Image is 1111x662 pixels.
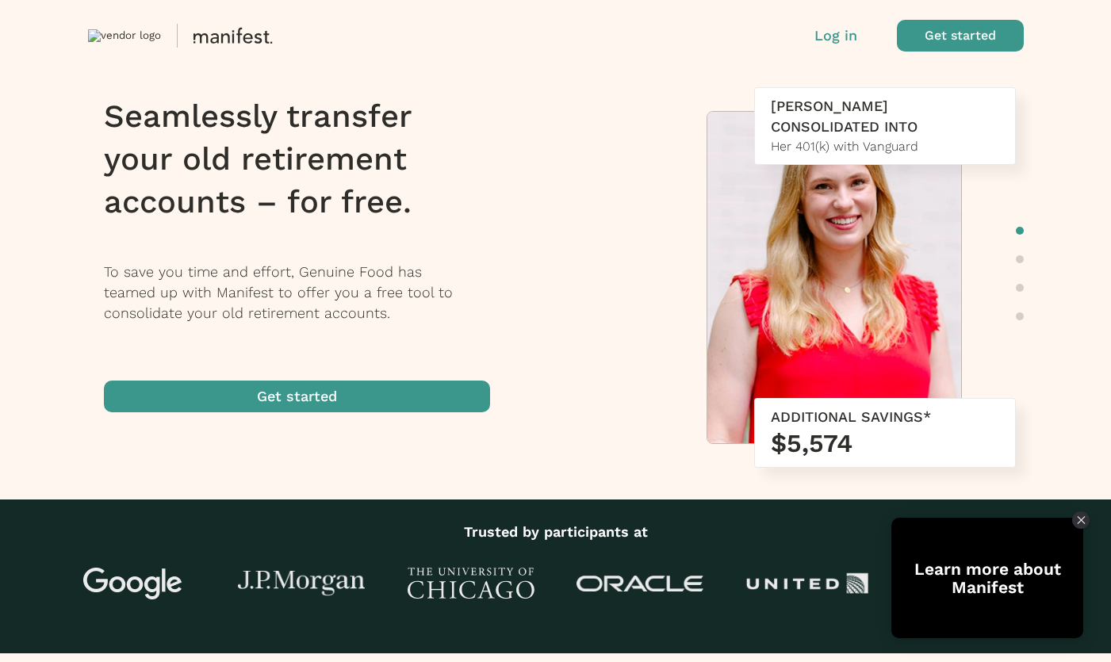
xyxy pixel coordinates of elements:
div: Close Tolstoy widget [1072,511,1090,529]
button: vendor logo [88,20,564,52]
button: Get started [897,20,1024,52]
div: Her 401(k) with Vanguard [771,137,999,156]
img: J.P Morgan [238,571,365,597]
div: Tolstoy bubble widget [891,518,1083,638]
button: Get started [104,381,490,412]
button: Log in [814,25,857,46]
h3: $5,574 [771,427,999,459]
p: To save you time and effort, Genuine Food has teamed up with Manifest to offer you a free tool to... [104,262,511,323]
h1: Seamlessly transfer your old retirement accounts – for free. [104,95,511,224]
div: [PERSON_NAME] CONSOLIDATED INTO [771,96,999,137]
img: Google [69,568,196,599]
img: Oracle [577,576,703,592]
img: vendor logo [88,29,161,42]
img: University of Chicago [408,568,534,599]
div: Learn more about Manifest [891,560,1083,596]
img: Meredith [707,112,961,451]
div: Open Tolstoy widget [891,518,1083,638]
div: Open Tolstoy [891,518,1083,638]
div: ADDITIONAL SAVINGS* [771,407,999,427]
